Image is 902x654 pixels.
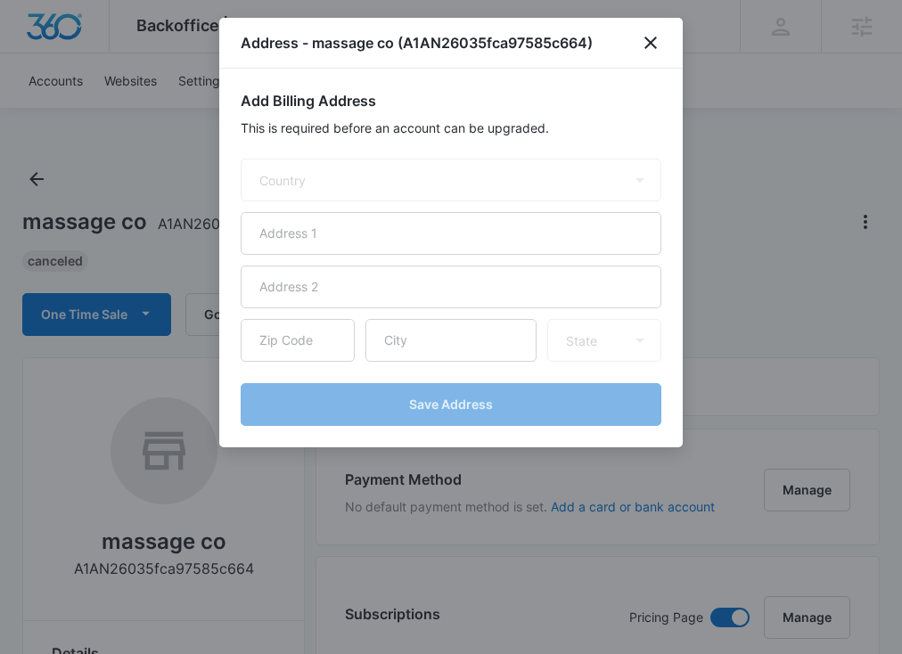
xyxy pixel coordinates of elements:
[241,266,661,308] input: Address 2
[365,319,537,362] input: City
[241,32,593,53] h1: Address - massage co (A1AN26035fca97585c664)
[640,32,661,53] button: close
[241,212,661,255] input: Address 1
[241,119,661,137] p: This is required before an account can be upgraded.
[241,90,661,111] h2: Add Billing Address
[241,319,355,362] input: Zip Code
